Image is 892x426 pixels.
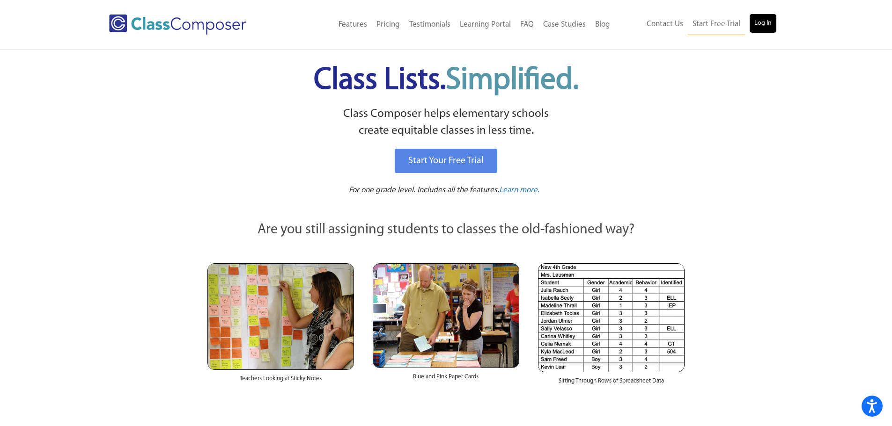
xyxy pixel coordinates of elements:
a: Start Your Free Trial [395,149,497,173]
p: Class Composer helps elementary schools create equitable classes in less time. [206,106,686,140]
span: Class Lists. [314,65,579,96]
a: FAQ [516,14,538,35]
a: Learning Portal [455,14,516,35]
a: Contact Us [642,14,688,35]
div: Teachers Looking at Sticky Notes [207,370,354,392]
nav: Header Menu [615,14,776,35]
a: Blog [590,14,615,35]
img: Teachers Looking at Sticky Notes [207,263,354,370]
span: For one grade level. Includes all the features. [349,186,499,194]
img: Spreadsheets [538,263,685,372]
a: Testimonials [405,14,455,35]
img: Blue and Pink Paper Cards [373,263,519,368]
a: Start Free Trial [688,14,745,35]
p: Are you still assigning students to classes the old-fashioned way? [207,220,685,240]
span: Simplified. [446,65,579,96]
span: Learn more. [499,186,539,194]
a: Pricing [372,14,405,35]
a: Features [334,14,372,35]
div: Blue and Pink Paper Cards [373,368,519,390]
a: Case Studies [538,14,590,35]
nav: Header Menu [285,14,615,35]
a: Learn more. [499,185,539,196]
div: Sifting Through Rows of Spreadsheet Data [538,372,685,395]
a: Log In [750,14,776,33]
span: Start Your Free Trial [408,156,484,166]
img: Class Composer [109,14,246,35]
